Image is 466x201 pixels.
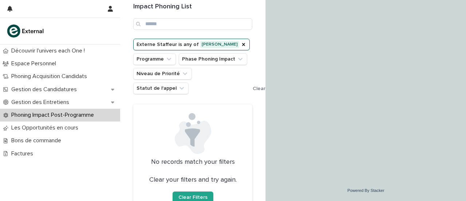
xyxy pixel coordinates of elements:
h1: Impact Phoning List [133,3,252,11]
p: Phoning Impact Post-Programme [8,112,100,119]
p: Gestion des Candidatures [8,86,83,93]
img: bc51vvfgR2QLHU84CWIQ [6,24,46,38]
p: Factures [8,150,39,157]
input: Search [133,18,252,30]
p: Les Opportunités en cours [8,124,84,131]
span: Clear all filters [253,86,287,91]
p: Découvrir l'univers each One ! [8,47,91,54]
a: Powered By Stacker [347,188,384,193]
button: Programme [133,53,176,65]
p: Espace Personnel [8,60,62,67]
p: Gestion des Entretiens [8,99,75,106]
p: Bons de commande [8,137,67,144]
button: Externe Staffeur [133,39,250,50]
p: Clear your filters and try again. [149,176,237,184]
p: No records match your filters [142,158,244,166]
p: Phoning Acquisition Candidats [8,73,93,80]
button: Phase Phoning Impact [179,53,247,65]
span: Clear Filters [178,195,208,200]
button: Statut de l'appel [133,82,189,94]
button: Niveau de Priorité [133,68,192,80]
button: Clear all filters [250,83,287,94]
